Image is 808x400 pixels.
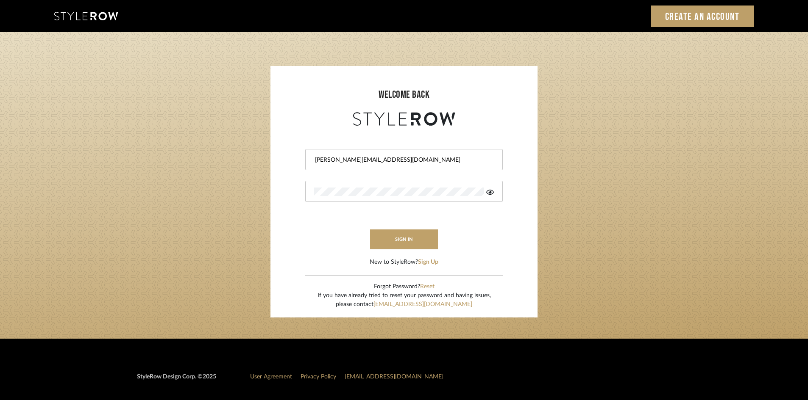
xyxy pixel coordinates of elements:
[420,282,435,291] button: Reset
[370,258,438,267] div: New to StyleRow?
[137,372,216,388] div: StyleRow Design Corp. ©2025
[314,156,492,164] input: Email Address
[279,87,529,102] div: welcome back
[373,301,472,307] a: [EMAIL_ADDRESS][DOMAIN_NAME]
[250,374,292,380] a: User Agreement
[370,229,438,249] button: sign in
[651,6,754,27] a: Create an Account
[301,374,336,380] a: Privacy Policy
[318,282,491,291] div: Forgot Password?
[418,258,438,267] button: Sign Up
[345,374,443,380] a: [EMAIL_ADDRESS][DOMAIN_NAME]
[318,291,491,309] div: If you have already tried to reset your password and having issues, please contact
